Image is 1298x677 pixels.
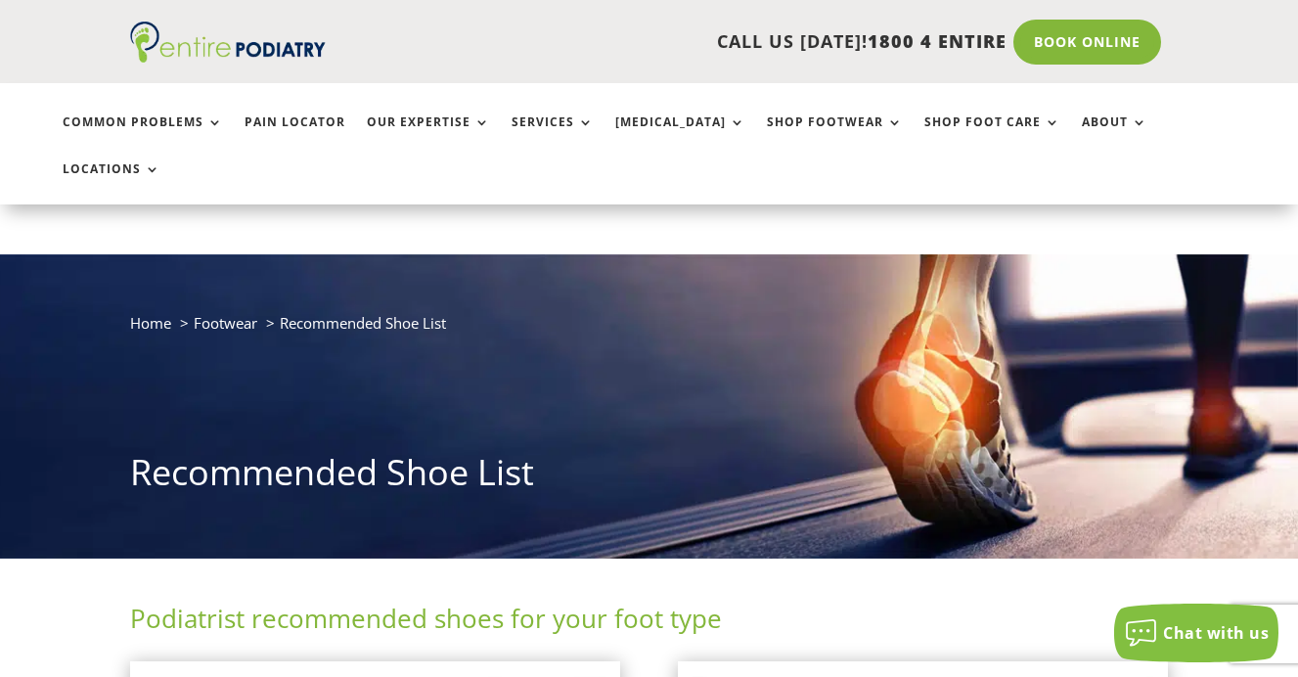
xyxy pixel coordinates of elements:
[130,310,1169,350] nav: breadcrumb
[280,313,446,333] span: Recommended Shoe List
[130,22,326,63] img: logo (1)
[130,601,1169,646] h2: Podiatrist recommended shoes for your foot type
[1114,604,1278,662] button: Chat with us
[63,162,160,204] a: Locations
[868,29,1007,53] span: 1800 4 ENTIRE
[63,115,223,158] a: Common Problems
[924,115,1060,158] a: Shop Foot Care
[245,115,345,158] a: Pain Locator
[367,115,490,158] a: Our Expertise
[365,29,1007,55] p: CALL US [DATE]!
[130,313,171,333] a: Home
[767,115,903,158] a: Shop Footwear
[1013,20,1161,65] a: Book Online
[130,448,1169,507] h1: Recommended Shoe List
[512,115,594,158] a: Services
[194,313,257,333] a: Footwear
[615,115,745,158] a: [MEDICAL_DATA]
[1163,622,1269,644] span: Chat with us
[1082,115,1147,158] a: About
[130,47,326,67] a: Entire Podiatry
